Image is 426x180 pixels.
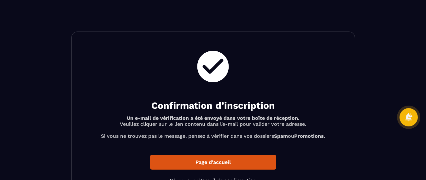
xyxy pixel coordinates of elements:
h2: Confirmation d’inscription [87,99,339,112]
b: Promotions [294,133,324,139]
p: Veuillez cliquer sur le lien contenu dans l’e-mail pour valider votre adresse. Si vous ne trouvez... [87,115,339,139]
b: Spam [274,133,288,139]
a: Page d'accueil [150,155,276,170]
b: Un e-mail de vérification a été envoyé dans votre boîte de réception. [127,115,300,121]
img: check [194,48,232,85]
